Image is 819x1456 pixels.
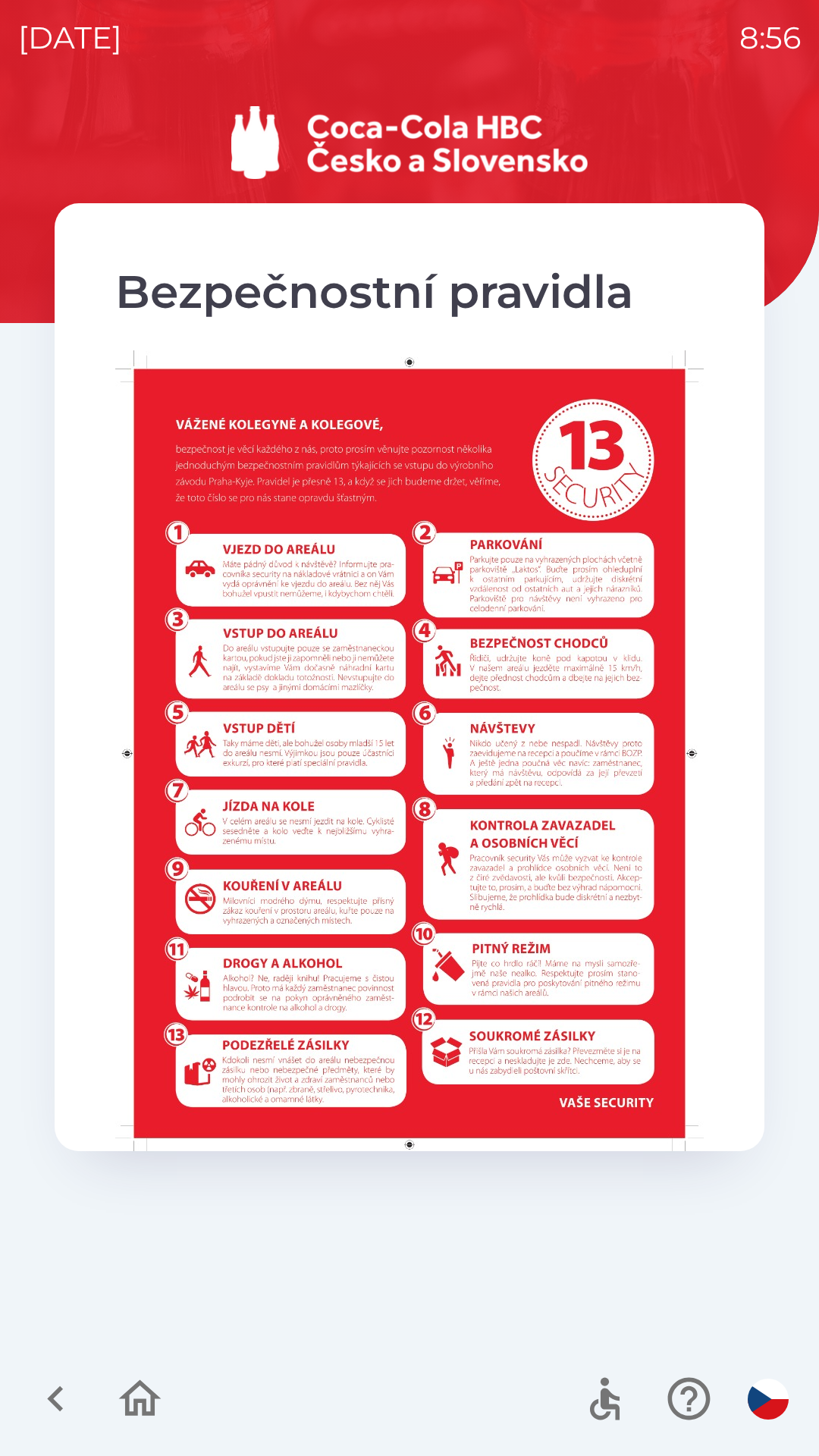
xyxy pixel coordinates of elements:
h2: Bezpečnostní pravidla [115,264,704,320]
p: [DATE] [18,15,122,61]
p: 8:56 [739,15,801,61]
img: Logo [55,106,764,179]
img: 2Q== [115,350,704,1156]
img: cs flag [748,1379,789,1420]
